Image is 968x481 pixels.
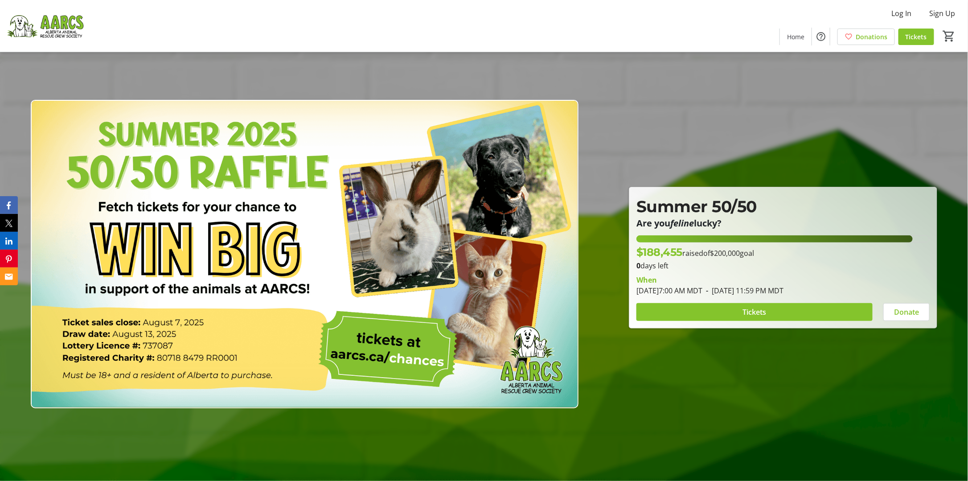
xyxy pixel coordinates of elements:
em: feline [670,217,694,229]
button: Help [812,28,830,45]
span: [DATE] 11:59 PM MDT [702,286,783,296]
span: Sign Up [930,8,956,19]
button: Sign Up [923,6,963,21]
img: Alberta Animal Rescue Crew Society's Logo [5,4,85,48]
span: Log In [892,8,912,19]
button: Donate [883,303,930,321]
a: Donations [837,29,895,45]
p: raised of goal [636,244,754,260]
span: [DATE] 7:00 AM MDT [636,286,702,296]
div: 94.22749999999999% of fundraising goal reached [636,235,930,243]
span: Donations [856,32,888,41]
a: Home [780,29,812,45]
span: Summer 50/50 [636,197,757,216]
span: $188,455 [636,246,682,259]
span: $200,000 [710,248,740,258]
button: Tickets [636,303,873,321]
span: - [702,286,712,296]
span: Donate [894,307,919,317]
span: Home [787,32,804,41]
button: Cart [941,28,957,44]
button: Log In [885,6,919,21]
a: Tickets [898,29,934,45]
img: Campaign CTA Media Photo [31,100,578,408]
p: Are you lucky? [636,218,930,228]
p: days left [636,260,930,271]
span: Tickets [743,307,767,317]
span: Tickets [906,32,927,41]
span: 0 [636,261,640,271]
div: When [636,275,657,285]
